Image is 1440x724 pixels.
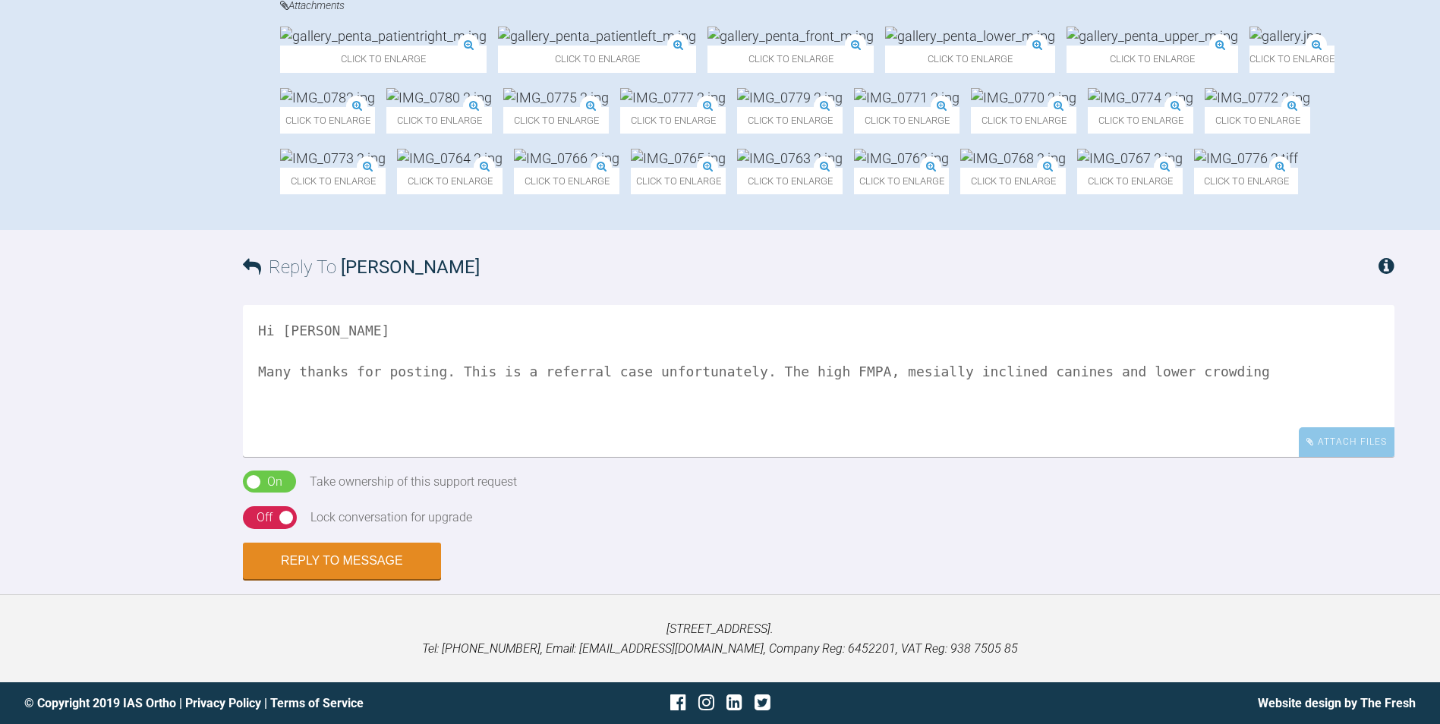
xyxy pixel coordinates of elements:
img: IMG_0766 2.jpg [514,149,619,168]
img: IMG_0764 2.jpg [397,149,503,168]
div: On [267,472,282,492]
img: IMG_0770 2.jpg [971,88,1076,107]
span: [PERSON_NAME] [341,257,480,278]
div: Take ownership of this support request [310,472,517,492]
span: Click to enlarge [280,107,375,134]
a: Website design by The Fresh [1258,696,1416,710]
button: Reply to Message [243,543,441,579]
div: © Copyright 2019 IAS Ortho | | [24,694,488,713]
div: Lock conversation for upgrade [310,508,472,527]
img: IMG_0775 2.jpg [503,88,609,107]
img: IMG_0773 2.jpg [280,149,386,168]
span: Click to enlarge [737,168,843,194]
img: gallery.jpg [1249,27,1322,46]
span: Click to enlarge [280,168,386,194]
span: Click to enlarge [854,107,959,134]
img: gallery_penta_upper_m.jpg [1067,27,1238,46]
h3: Reply To [243,253,480,282]
span: Click to enlarge [386,107,492,134]
a: Privacy Policy [185,696,261,710]
img: IMG_0767 2.jpg [1077,149,1183,168]
img: IMG_0765.jpg [631,149,726,168]
span: Click to enlarge [1249,46,1334,72]
span: Click to enlarge [280,46,487,72]
span: Click to enlarge [498,46,696,72]
img: gallery_penta_front_m.jpg [707,27,874,46]
span: Click to enlarge [631,168,726,194]
span: Click to enlarge [1088,107,1193,134]
img: IMG_0772 2.jpg [1205,88,1310,107]
span: Click to enlarge [620,107,726,134]
span: Click to enlarge [1077,168,1183,194]
span: Click to enlarge [971,107,1076,134]
span: Click to enlarge [960,168,1066,194]
img: IMG_0774 2.jpg [1088,88,1193,107]
img: IMG_0777 2.jpg [620,88,726,107]
img: IMG_0771 2.jpg [854,88,959,107]
p: [STREET_ADDRESS]. Tel: [PHONE_NUMBER], Email: [EMAIL_ADDRESS][DOMAIN_NAME], Company Reg: 6452201,... [24,619,1416,658]
div: Off [257,508,273,527]
img: IMG_0762.jpg [854,149,949,168]
img: gallery_penta_lower_m.jpg [885,27,1055,46]
img: IMG_0779 2.jpg [737,88,843,107]
img: IMG_0776 2.tiff [1194,149,1298,168]
span: Click to enlarge [885,46,1055,72]
textarea: Hi [PERSON_NAME] Many thanks for posting. This is a referral case unfortunately. The high FMPA, m... [243,305,1394,457]
span: Click to enlarge [737,107,843,134]
span: Click to enlarge [514,168,619,194]
span: Click to enlarge [854,168,949,194]
span: Click to enlarge [707,46,874,72]
span: Click to enlarge [1067,46,1238,72]
img: IMG_0780 2.jpg [386,88,492,107]
div: Attach Files [1299,427,1394,457]
span: Click to enlarge [1205,107,1310,134]
img: gallery_penta_patientright_m.jpg [280,27,487,46]
span: Click to enlarge [1194,168,1298,194]
span: Click to enlarge [503,107,609,134]
span: Click to enlarge [397,168,503,194]
img: IMG_0782.jpg [280,88,375,107]
img: gallery_penta_patientleft_m.jpg [498,27,696,46]
a: Terms of Service [270,696,364,710]
img: IMG_0768 2.jpg [960,149,1066,168]
img: IMG_0763 2.jpg [737,149,843,168]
